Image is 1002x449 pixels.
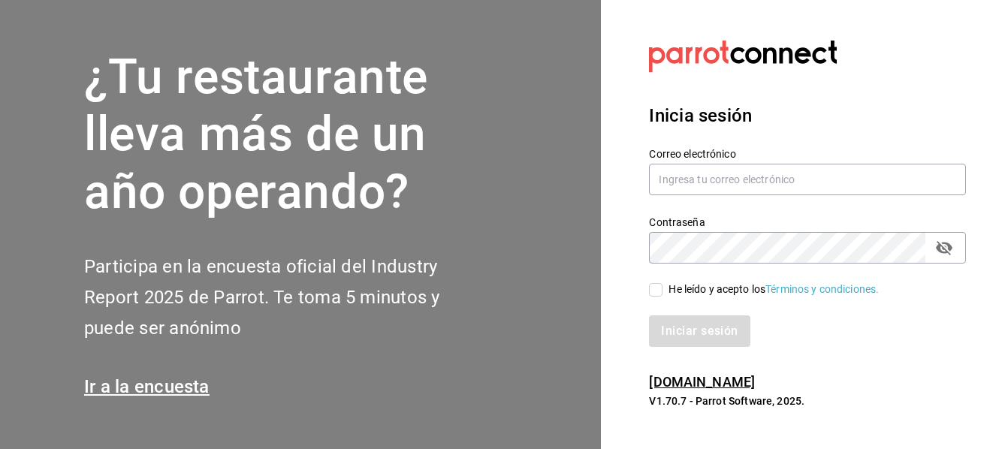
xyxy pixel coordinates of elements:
h3: Inicia sesión [649,102,966,129]
a: Ir a la encuesta [84,376,210,397]
h2: Participa en la encuesta oficial del Industry Report 2025 de Parrot. Te toma 5 minutos y puede se... [84,252,490,343]
p: V1.70.7 - Parrot Software, 2025. [649,393,966,408]
a: [DOMAIN_NAME] [649,374,755,390]
h1: ¿Tu restaurante lleva más de un año operando? [84,49,490,221]
label: Contraseña [649,216,966,227]
input: Ingresa tu correo electrónico [649,164,966,195]
label: Correo electrónico [649,148,966,158]
button: passwordField [931,235,957,261]
a: Términos y condiciones. [765,283,879,295]
div: He leído y acepto los [669,282,879,297]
